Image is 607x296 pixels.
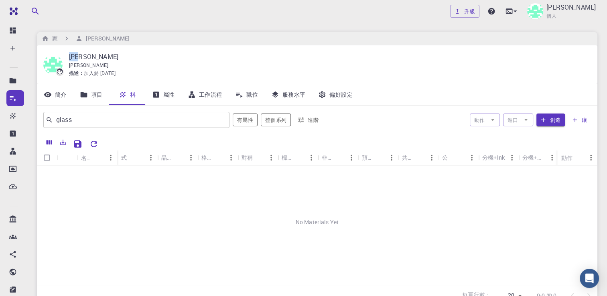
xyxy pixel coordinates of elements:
[362,150,372,165] div: 預設
[345,151,358,164] button: 菜單
[40,34,131,43] nav: breadcrumb
[561,150,572,166] div: 動作
[505,151,518,164] button: 菜單
[69,62,108,68] span: [PERSON_NAME]
[438,150,478,165] div: 公
[81,150,91,166] div: 名字
[69,70,84,76] font: 描述：
[585,151,597,164] button: 菜單
[57,150,77,166] div: 圖示
[385,151,398,164] button: 菜單
[550,116,561,125] font: 創造
[450,5,479,18] a: 升級
[305,151,318,164] button: 菜單
[233,114,258,126] span: 僅顯示具有計算性質的材料
[185,151,197,164] button: 菜單
[238,150,278,165] div: 對稱
[6,7,18,15] img: 標誌
[172,151,185,164] button: 般
[546,12,556,20] span: 個人
[580,269,599,288] div: 打開對講信使
[91,151,104,164] button: 般
[84,69,116,77] span: 加入於 [DATE]
[70,136,86,152] button: 儲存總管設定
[425,151,438,164] button: 菜單
[49,34,58,43] h6: 家
[246,91,258,98] font: 職位
[144,151,157,164] button: 菜單
[518,150,558,165] div: 分機+網頁
[282,91,306,98] font: 服務水平
[233,114,258,126] button: 有屬性
[294,114,323,126] button: 進階
[225,151,238,164] button: 菜單
[197,150,238,165] div: 格子
[43,136,56,149] button: 欄
[265,116,287,125] font: 整個系列
[372,151,385,164] button: 般
[77,150,117,166] div: 名字
[322,150,332,165] div: 非週期性
[412,151,425,164] button: 般
[161,150,172,165] div: 晶胞公式
[121,150,127,165] div: 式
[536,114,565,126] button: 創造
[546,151,558,164] button: 菜單
[582,116,587,125] font: 鑲
[20,5,33,13] span: 支援
[568,114,591,126] button: 鑲
[282,150,292,165] div: 標籤
[308,116,319,125] font: 進階
[127,151,140,164] button: 般
[527,3,543,19] img: 五智斌
[117,150,157,165] div: 式
[69,52,585,61] p: [PERSON_NAME]
[318,150,358,165] div: 非週期性
[157,150,197,165] div: 晶胞公式
[522,150,546,165] div: 分機+網頁
[482,150,505,165] div: 分機+lnk
[464,7,475,16] font: 升級
[261,114,291,126] button: 整個系列
[503,114,533,126] button: 進口
[56,136,70,149] button: 出口
[465,151,478,164] button: 菜單
[478,150,518,165] div: 分機+lnk
[163,91,175,98] font: 屬性
[398,150,438,165] div: 共享
[448,151,461,164] button: 般
[86,136,102,152] button: 重設總管設定
[237,116,253,125] font: 有屬性
[55,91,67,98] font: 簡介
[201,150,212,165] div: 格子
[278,150,318,165] div: 標籤
[329,91,353,98] font: 偏好設定
[508,116,518,125] font: 進口
[37,166,597,279] div: No Materials Yet
[474,116,485,125] font: 動作
[83,34,130,43] h6: [PERSON_NAME]
[242,150,253,165] div: 對稱
[470,114,500,126] button: 動作
[292,151,305,164] button: 般
[442,150,448,165] div: 公
[402,150,412,165] div: 共享
[104,151,117,164] button: 菜單
[212,151,225,164] button: 般
[130,91,136,98] font: 料
[557,150,597,166] div: 動作
[91,91,103,98] font: 項目
[546,2,596,12] p: [PERSON_NAME]
[332,151,345,164] button: 般
[358,150,398,165] div: 預設
[261,114,291,126] span: 過濾整個庫，包括集合（文件夾）
[265,151,278,164] button: 菜單
[199,91,222,98] font: 工作流程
